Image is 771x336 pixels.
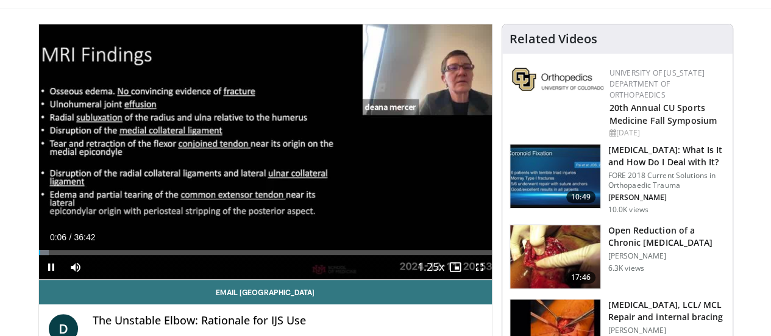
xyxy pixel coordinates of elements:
[510,145,600,208] img: 87bfdc82-efac-4e11-adae-ebe37a6867b8.150x105_q85_crop-smart_upscale.jpg
[50,232,66,242] span: 0:06
[39,250,492,255] div: Progress Bar
[39,24,492,280] video-js: Video Player
[69,232,72,242] span: /
[39,255,63,279] button: Pause
[74,232,95,242] span: 36:42
[512,68,603,91] img: 355603a8-37da-49b6-856f-e00d7e9307d3.png.150x105_q85_autocrop_double_scale_upscale_version-0.2.png
[608,251,725,261] p: [PERSON_NAME]
[93,314,482,327] h4: The Unstable Elbow: Rationale for IJS Use
[609,102,717,126] a: 20th Annual CU Sports Medicine Fall Symposium
[419,255,443,279] button: Playback Rate
[609,68,705,100] a: University of [US_STATE] Department of Orthopaedics
[608,193,725,202] p: [PERSON_NAME]
[510,144,725,215] a: 10:49 [MEDICAL_DATA]: What Is It and How Do I Deal with It? FORE 2018 Current Solutions in Orthop...
[608,144,725,168] h3: [MEDICAL_DATA]: What Is It and How Do I Deal with It?
[566,191,595,203] span: 10:49
[608,171,725,190] p: FORE 2018 Current Solutions in Orthopaedic Trauma
[39,280,492,304] a: Email [GEOGRAPHIC_DATA]
[510,224,725,289] a: 17:46 Open Reduction of a Chronic [MEDICAL_DATA] [PERSON_NAME] 6.3K views
[608,224,725,249] h3: Open Reduction of a Chronic [MEDICAL_DATA]
[510,225,600,288] img: 28ae56a5-eb84-41b8-88c2-ca4c2e9deb2e.150x105_q85_crop-smart_upscale.jpg
[566,271,595,284] span: 17:46
[63,255,88,279] button: Mute
[467,255,492,279] button: Fullscreen
[608,263,644,273] p: 6.3K views
[609,127,723,138] div: [DATE]
[608,205,648,215] p: 10.0K views
[608,299,725,323] h3: [MEDICAL_DATA], LCL/ MCL Repair and internal bracing
[608,326,725,335] p: [PERSON_NAME]
[510,32,597,46] h4: Related Videos
[443,255,467,279] button: Enable picture-in-picture mode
